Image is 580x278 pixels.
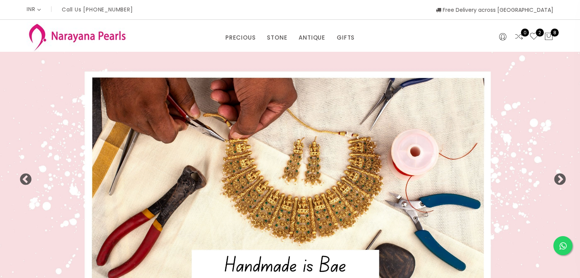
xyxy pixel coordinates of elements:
a: 2 [529,32,538,42]
a: ANTIQUE [299,32,325,43]
span: Free Delivery across [GEOGRAPHIC_DATA] [436,6,553,14]
span: 0 [521,29,529,37]
a: STONE [267,32,287,43]
span: 8 [551,29,559,37]
p: Call Us [PHONE_NUMBER] [62,7,133,12]
a: PRECIOUS [225,32,255,43]
button: Previous [19,173,27,181]
button: Next [553,173,561,181]
button: 8 [544,32,553,42]
a: GIFTS [337,32,355,43]
a: 0 [514,32,524,42]
span: 2 [536,29,544,37]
